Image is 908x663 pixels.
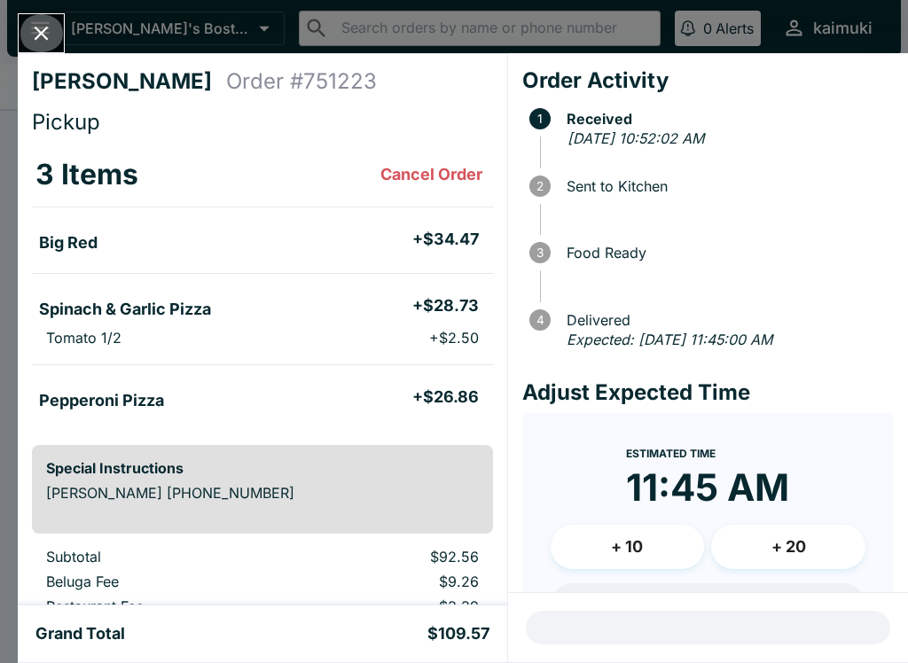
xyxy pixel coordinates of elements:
[46,573,276,590] p: Beluga Fee
[536,313,544,327] text: 4
[32,68,226,95] h4: [PERSON_NAME]
[429,329,479,347] p: + $2.50
[537,112,543,126] text: 1
[373,157,489,192] button: Cancel Order
[711,525,865,569] button: + 20
[412,295,479,316] h5: + $28.73
[522,67,894,94] h4: Order Activity
[46,548,276,565] p: Subtotal
[19,14,64,52] button: Close
[304,548,478,565] p: $92.56
[536,179,544,193] text: 2
[567,129,704,147] em: [DATE] 10:52:02 AM
[427,623,489,644] h5: $109.57
[567,331,772,348] em: Expected: [DATE] 11:45:00 AM
[39,232,98,253] h5: Big Red
[32,109,100,135] span: Pickup
[412,229,479,250] h5: + $34.47
[39,299,211,320] h5: Spinach & Garlic Pizza
[626,447,716,460] span: Estimated Time
[35,623,125,644] h5: Grand Total
[558,312,894,328] span: Delivered
[558,178,894,194] span: Sent to Kitchen
[46,597,276,615] p: Restaurant Fee
[226,68,377,95] h4: Order # 751223
[35,157,138,192] h3: 3 Items
[626,464,789,511] time: 11:45 AM
[412,386,479,408] h5: + $26.86
[46,459,479,477] h6: Special Instructions
[304,597,478,615] p: $3.39
[558,245,894,261] span: Food Ready
[39,390,164,411] h5: Pepperoni Pizza
[551,525,705,569] button: + 10
[522,379,894,406] h4: Adjust Expected Time
[536,246,544,260] text: 3
[46,484,479,502] p: [PERSON_NAME] [PHONE_NUMBER]
[304,573,478,590] p: $9.26
[32,143,493,431] table: orders table
[558,111,894,127] span: Received
[32,548,493,647] table: orders table
[46,329,121,347] p: Tomato 1/2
